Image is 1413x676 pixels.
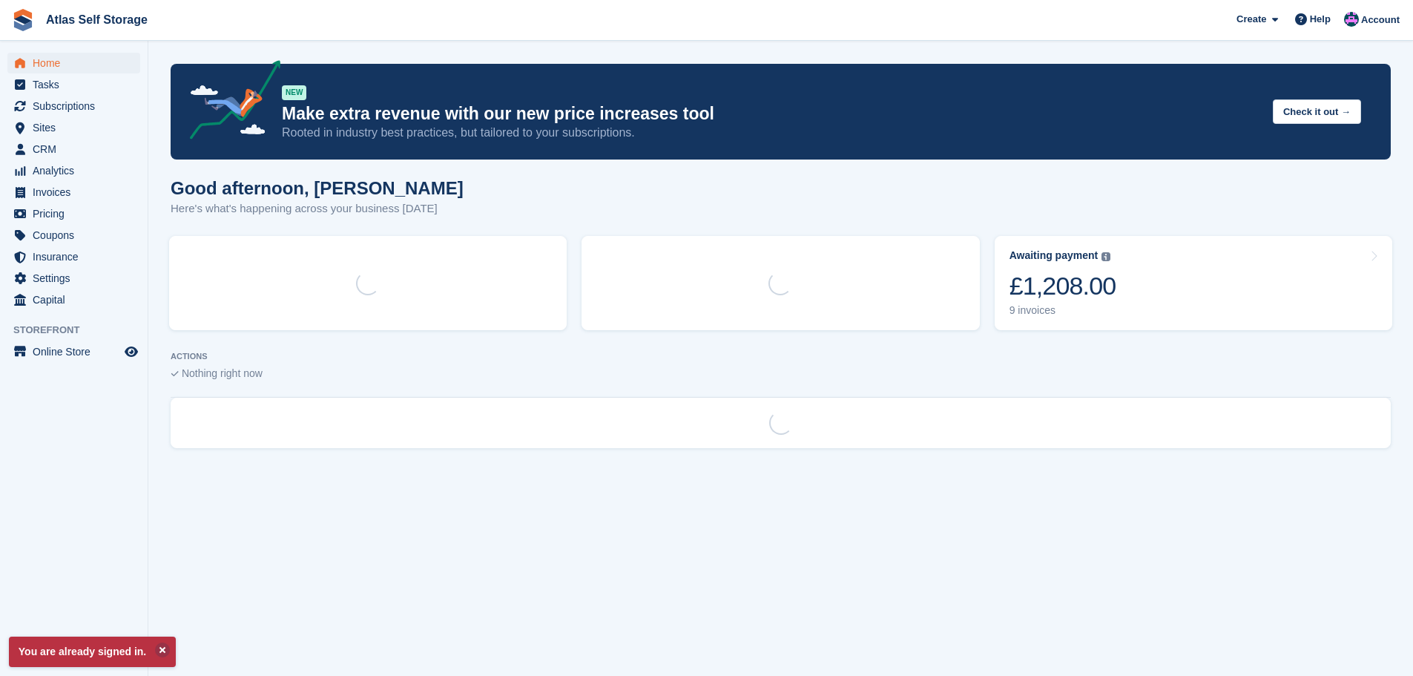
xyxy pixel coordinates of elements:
[33,268,122,289] span: Settings
[1344,12,1359,27] img: Ryan Carroll
[9,637,176,667] p: You are already signed in.
[7,53,140,73] a: menu
[33,182,122,203] span: Invoices
[7,225,140,246] a: menu
[33,53,122,73] span: Home
[122,343,140,361] a: Preview store
[33,160,122,181] span: Analytics
[282,125,1261,141] p: Rooted in industry best practices, but tailored to your subscriptions.
[33,289,122,310] span: Capital
[1273,99,1361,124] button: Check it out →
[33,74,122,95] span: Tasks
[282,103,1261,125] p: Make extra revenue with our new price increases tool
[33,96,122,117] span: Subscriptions
[1009,304,1116,317] div: 9 invoices
[40,7,154,32] a: Atlas Self Storage
[7,182,140,203] a: menu
[33,117,122,138] span: Sites
[171,178,464,198] h1: Good afternoon, [PERSON_NAME]
[1361,13,1400,27] span: Account
[995,236,1392,330] a: Awaiting payment £1,208.00 9 invoices
[33,341,122,362] span: Online Store
[1310,12,1331,27] span: Help
[7,160,140,181] a: menu
[282,85,306,100] div: NEW
[1101,252,1110,261] img: icon-info-grey-7440780725fd019a000dd9b08b2336e03edf1995a4989e88bcd33f0948082b44.svg
[7,246,140,267] a: menu
[182,367,263,379] span: Nothing right now
[33,203,122,224] span: Pricing
[7,96,140,117] a: menu
[13,323,148,338] span: Storefront
[171,200,464,217] p: Here's what's happening across your business [DATE]
[33,139,122,160] span: CRM
[33,225,122,246] span: Coupons
[1009,249,1099,262] div: Awaiting payment
[7,139,140,160] a: menu
[7,268,140,289] a: menu
[7,203,140,224] a: menu
[33,246,122,267] span: Insurance
[7,341,140,362] a: menu
[7,117,140,138] a: menu
[7,289,140,310] a: menu
[1009,271,1116,301] div: £1,208.00
[1236,12,1266,27] span: Create
[171,352,1391,361] p: ACTIONS
[7,74,140,95] a: menu
[171,371,179,377] img: blank_slate_check_icon-ba018cac091ee9be17c0a81a6c232d5eb81de652e7a59be601be346b1b6ddf79.svg
[177,60,281,145] img: price-adjustments-announcement-icon-8257ccfd72463d97f412b2fc003d46551f7dbcb40ab6d574587a9cd5c0d94...
[12,9,34,31] img: stora-icon-8386f47178a22dfd0bd8f6a31ec36ba5ce8667c1dd55bd0f319d3a0aa187defe.svg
